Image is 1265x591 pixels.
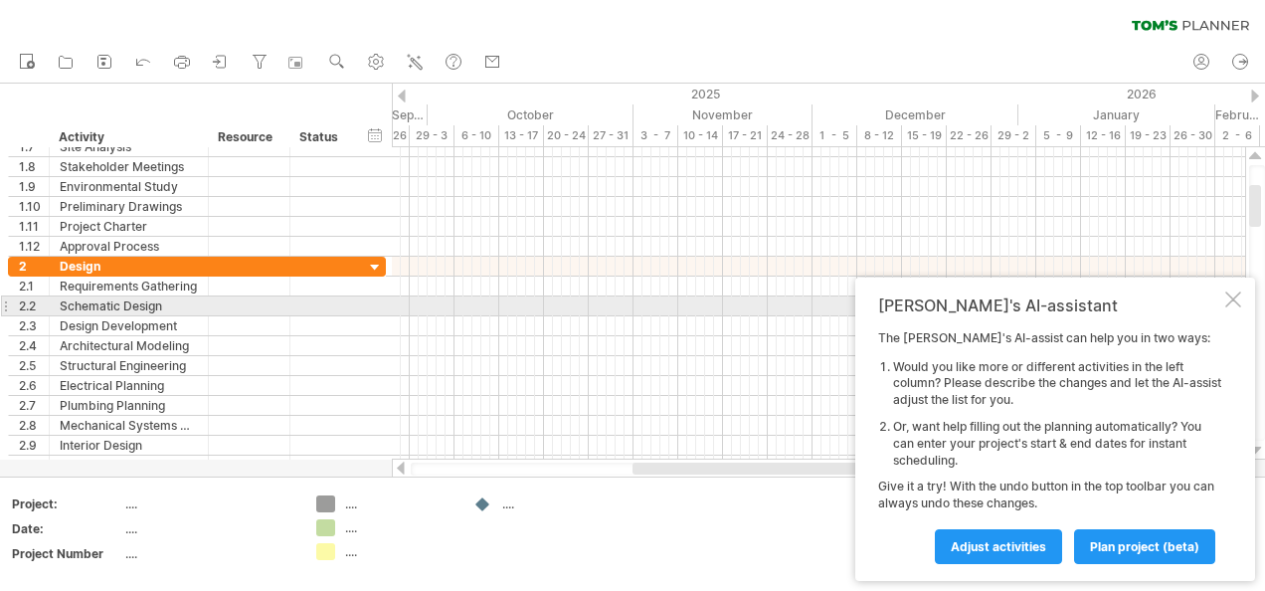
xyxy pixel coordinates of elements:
div: 1.12 [19,237,49,256]
div: 2.1 [19,277,49,295]
div: .... [345,495,453,512]
div: Structural Engineering [60,356,198,375]
div: 1.10 [19,197,49,216]
div: Mechanical Systems Design [60,416,198,435]
div: .... [345,519,453,536]
div: 17 - 21 [723,125,768,146]
div: 27 - 31 [589,125,633,146]
div: Architectural Modeling [60,336,198,355]
div: 2.3 [19,316,49,335]
div: 1 - 5 [813,125,857,146]
div: 12 - 16 [1081,125,1126,146]
span: Adjust activities [951,539,1046,554]
span: plan project (beta) [1090,539,1199,554]
div: Status [299,127,343,147]
div: 3 - 7 [633,125,678,146]
div: Project: [12,495,121,512]
div: Date: [12,520,121,537]
div: 29 - 2 [992,125,1036,146]
div: 2.7 [19,396,49,415]
div: Interior Design [60,436,198,455]
div: Electrical Planning [60,376,198,395]
div: .... [502,495,611,512]
div: Project Number [12,545,121,562]
li: Or, want help filling out the planning automatically? You can enter your project's start & end da... [893,419,1221,469]
div: Stakeholder Meetings [60,157,198,176]
div: 29 - 3 [410,125,454,146]
div: Landscape Design [60,456,198,475]
div: 2.9 [19,436,49,455]
div: 2.10 [19,456,49,475]
div: January 2026 [1018,104,1215,125]
div: 2 - 6 [1215,125,1260,146]
div: 24 - 28 [768,125,813,146]
div: Design [60,257,198,276]
div: Environmental Study [60,177,198,196]
div: 13 - 17 [499,125,544,146]
div: 8 - 12 [857,125,902,146]
div: .... [125,495,292,512]
div: The [PERSON_NAME]'s AI-assist can help you in two ways: Give it a try! With the undo button in th... [878,330,1221,563]
div: November 2025 [633,104,813,125]
div: December 2025 [813,104,1018,125]
div: Plumbing Planning [60,396,198,415]
div: Schematic Design [60,296,198,315]
div: Activity [59,127,197,147]
div: 2.4 [19,336,49,355]
div: October 2025 [428,104,633,125]
div: Approval Process [60,237,198,256]
div: .... [345,543,453,560]
div: 20 - 24 [544,125,589,146]
div: .... [125,545,292,562]
div: 2 [19,257,49,276]
div: 2.6 [19,376,49,395]
div: [PERSON_NAME]'s AI-assistant [878,295,1221,315]
div: Resource [218,127,278,147]
li: Would you like more or different activities in the left column? Please describe the changes and l... [893,359,1221,409]
div: 2.2 [19,296,49,315]
div: 22 - 26 [947,125,992,146]
div: 1.11 [19,217,49,236]
div: 10 - 14 [678,125,723,146]
div: 19 - 23 [1126,125,1171,146]
div: 15 - 19 [902,125,947,146]
div: Preliminary Drawings [60,197,198,216]
div: 2.5 [19,356,49,375]
div: Requirements Gathering [60,277,198,295]
a: plan project (beta) [1074,529,1215,564]
div: 26 - 30 [1171,125,1215,146]
div: 2.8 [19,416,49,435]
div: 1.9 [19,177,49,196]
div: Design Development [60,316,198,335]
div: 1.8 [19,157,49,176]
div: .... [125,520,292,537]
div: Project Charter [60,217,198,236]
div: 5 - 9 [1036,125,1081,146]
a: Adjust activities [935,529,1062,564]
div: 6 - 10 [454,125,499,146]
